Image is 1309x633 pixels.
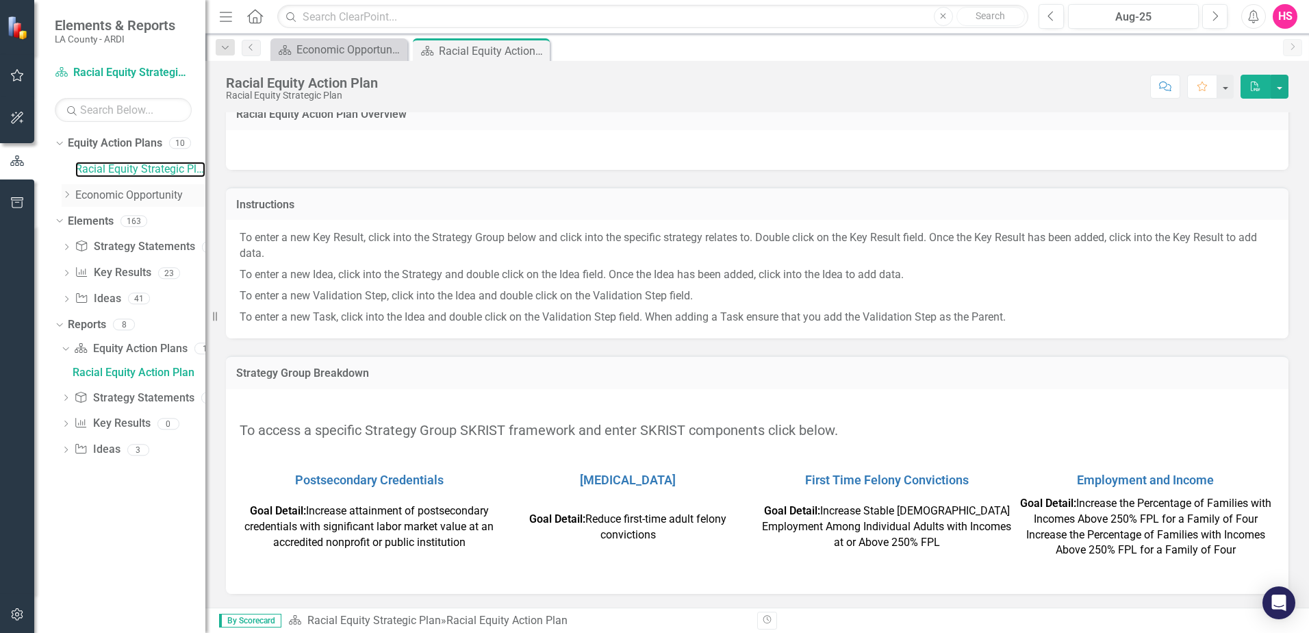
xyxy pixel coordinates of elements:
a: Elements [68,214,114,229]
a: Racial Equity Action Plan [69,362,205,384]
p: To enter a new Task, click into the Idea and double click on the Validation Step field. When addi... [240,307,1275,325]
a: Strategy Statements [74,390,194,406]
strong: Goal Detail: [764,504,820,517]
a: Ideas [74,442,120,458]
img: ClearPoint Strategy [7,16,31,40]
a: First Time Felony Convictions [805,473,969,487]
p: To enter a new Key Result, click into the Strategy Group below and click into the specific strate... [240,230,1275,264]
a: Postsecondary Credentials [295,473,444,487]
a: Reports [68,317,106,333]
a: Equity Action Plans [74,341,187,357]
a: Racial Equity Strategic Plan [55,65,192,81]
div: Increase attainment of postsecondary credentials with significant labor market value at an accred... [243,504,495,551]
h3: Instructions [236,199,1278,211]
strong: Goal Detail: [250,504,306,517]
div: Racial Equity Action Plan [226,75,378,90]
div: 10 [169,138,191,149]
div: 4 [201,392,223,404]
div: 3 [127,444,149,456]
div: 41 [128,293,150,305]
button: Aug-25 [1068,4,1199,29]
div: 163 [120,215,147,227]
div: 1 [194,343,216,354]
div: 8 [113,319,135,331]
a: Equity Action Plans [68,136,162,151]
a: Economic Opportunity [75,188,205,203]
a: Strategy Statements [75,239,194,255]
button: HS [1273,4,1297,29]
a: Key Results [74,416,150,432]
div: Open Intercom Messenger [1262,586,1295,619]
div: Racial Equity Action Plan [446,614,568,627]
a: Racial Equity Strategic Plan [75,162,205,177]
div: Racial Equity Action Plan [439,42,546,60]
p: To enter a new Idea, click into the Strategy and double click on the Idea field. Once the Idea ha... [240,264,1275,286]
span: Search [976,10,1005,21]
small: LA County - ARDI [55,34,175,45]
div: Increase the Percentage of Families with Incomes Above 250% FPL for a Family of Four [1019,496,1271,527]
span: To access a specific Strategy Group SKRIST framework and enter SKRIST components click below. [240,422,838,438]
div: Racial Equity Strategic Plan [226,90,378,101]
div: » [288,613,747,629]
div: Aug-25 [1073,9,1194,25]
div: 23 [158,267,180,279]
strong: Goal Detail: [1020,497,1076,510]
h3: Strategy Group Breakdown [236,367,1278,380]
a: Racial Equity Strategic Plan [307,614,441,627]
button: Search [956,7,1025,26]
span: By Scorecard [219,614,281,628]
span: Elements & Reports [55,17,175,34]
div: Racial Equity Action Plan [73,367,205,379]
a: Key Results [75,265,151,281]
a: Employment and Income [1077,473,1214,487]
div: Increase the Percentage of Families with Incomes Above 250% FPL for a Family of Four [1019,527,1271,559]
div: Increase Stable [DEMOGRAPHIC_DATA] Employment Among Individual Adults with Incomes at or Above 25... [761,504,1013,551]
div: Reduce first-time adult felony convictions [502,512,754,543]
h3: Racial Equity Action Plan Overview [236,108,1278,121]
a: Ideas [75,291,120,307]
div: Economic Opportunity Welcome Page [296,41,404,58]
div: 0 [157,418,179,430]
strong: Goal Detail: [529,512,585,525]
input: Search ClearPoint... [277,5,1028,29]
a: Economic Opportunity Welcome Page [274,41,404,58]
div: 99 [202,241,224,253]
p: To enter a new Validation Step, click into the Idea and double click on the Validation Step field. [240,286,1275,307]
a: [MEDICAL_DATA] [580,473,676,487]
input: Search Below... [55,98,192,122]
